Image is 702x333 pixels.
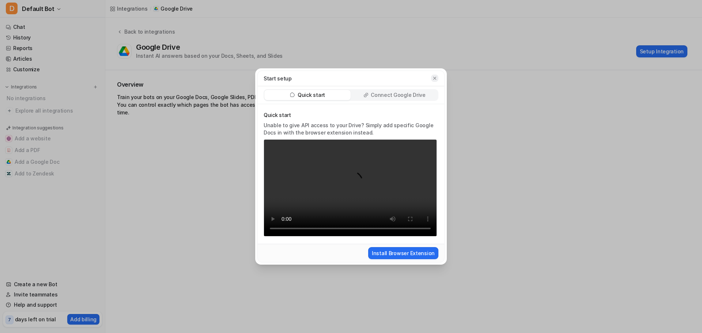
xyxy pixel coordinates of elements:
p: Quick start [298,91,325,99]
p: Start setup [264,75,292,82]
p: Connect Google Drive [371,91,425,99]
button: Install Browser Extension [368,247,438,259]
video: Your browser does not support the video tag. [264,139,437,237]
p: Unable to give API access to your Drive? Simply add specific Google Docs in with the browser exte... [264,122,437,136]
p: Quick start [264,111,437,119]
